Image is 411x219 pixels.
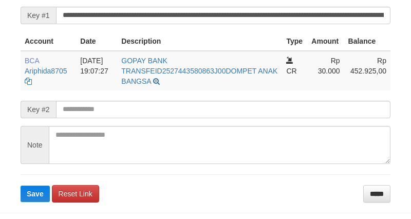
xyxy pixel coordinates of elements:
[344,51,390,90] td: Rp 452.925,00
[307,51,344,90] td: Rp 30.000
[21,101,56,118] span: Key #2
[121,57,277,85] a: GOPAY BANK TRANSFEID2527443580863J00DOMPET ANAK BANGSA
[21,126,49,164] span: Note
[76,32,117,51] th: Date
[282,32,307,51] th: Type
[25,57,39,65] span: BCA
[344,32,390,51] th: Balance
[21,32,76,51] th: Account
[25,67,67,75] a: Ariphida8705
[25,77,32,85] a: Copy Ariphida8705 to clipboard
[76,51,117,90] td: [DATE] 19:07:27
[21,7,56,24] span: Key #1
[117,32,282,51] th: Description
[21,186,50,202] button: Save
[307,32,344,51] th: Amount
[286,67,296,75] span: CR
[27,190,44,198] span: Save
[59,190,92,198] span: Reset Link
[52,185,99,203] a: Reset Link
